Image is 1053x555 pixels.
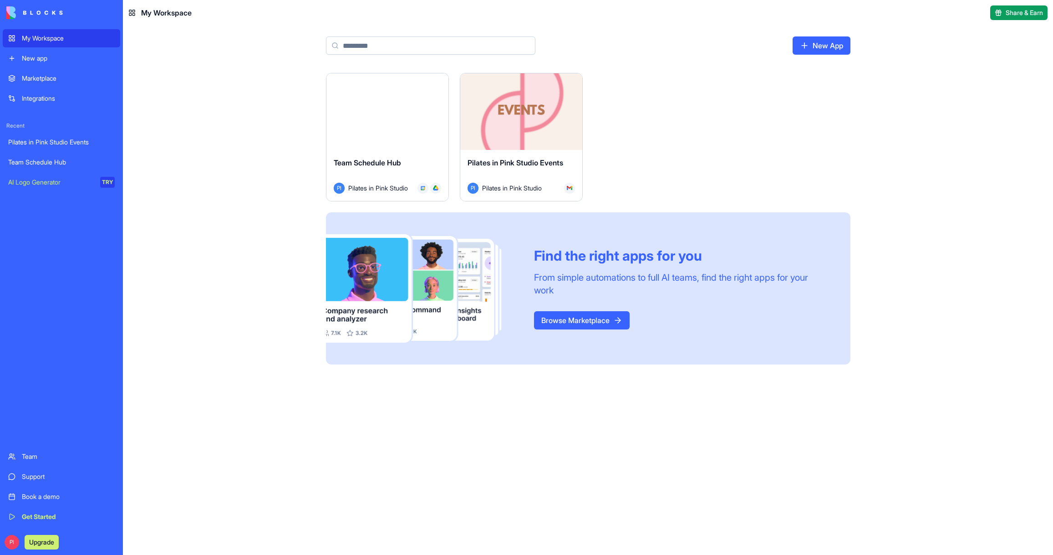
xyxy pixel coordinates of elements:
[334,183,345,194] span: PI
[3,49,120,67] a: New app
[8,178,94,187] div: AI Logo Generator
[22,94,115,103] div: Integrations
[22,492,115,501] div: Book a demo
[326,234,519,343] img: Frame_181_egmpey.png
[3,468,120,486] a: Support
[100,177,115,188] div: TRY
[5,535,19,550] span: PI
[8,158,115,167] div: Team Schedule Hub
[3,488,120,506] a: Book a demo
[468,158,563,167] span: Pilates in Pink Studio Events
[3,69,120,87] a: Marketplace
[990,5,1048,20] button: Share & Earn
[3,153,120,171] a: Team Schedule Hub
[1006,8,1043,17] span: Share & Earn
[468,183,478,194] span: PI
[3,173,120,191] a: AI Logo GeneratorTRY
[22,54,115,63] div: New app
[334,158,401,167] span: Team Schedule Hub
[25,535,59,550] button: Upgrade
[3,447,120,466] a: Team
[567,185,572,191] img: Gmail_trouth.svg
[534,247,829,264] div: Find the right apps for you
[3,89,120,108] a: Integrations
[22,452,115,461] div: Team
[793,36,850,55] a: New App
[420,185,426,191] img: GCal_x6vdih.svg
[141,7,192,18] span: My Workspace
[534,271,829,297] div: From simple automations to full AI teams, find the right apps for your work
[22,472,115,481] div: Support
[482,183,542,193] span: Pilates in Pink Studio
[3,508,120,526] a: Get Started
[534,311,630,329] a: Browse Marketplace
[326,73,449,201] a: Team Schedule HubPIPilates in Pink Studio
[348,183,408,193] span: Pilates in Pink Studio
[460,73,583,201] a: Pilates in Pink Studio EventsPIPilates in Pink Studio
[3,133,120,151] a: Pilates in Pink Studio Events
[3,122,120,129] span: Recent
[22,74,115,83] div: Marketplace
[3,29,120,47] a: My Workspace
[22,34,115,43] div: My Workspace
[433,185,438,191] img: drive_kozyt7.svg
[25,537,59,546] a: Upgrade
[6,6,63,19] img: logo
[22,512,115,521] div: Get Started
[8,138,115,147] div: Pilates in Pink Studio Events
